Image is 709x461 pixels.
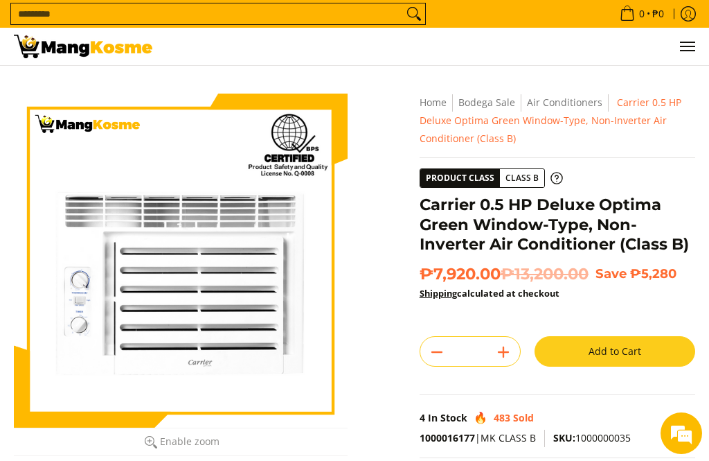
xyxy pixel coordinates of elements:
del: ₱13,200.00 [501,264,589,284]
span: Sold [513,411,534,424]
span: • [616,6,668,21]
a: Bodega Sale [458,96,515,109]
button: Add [487,341,520,363]
strong: calculated at checkout [420,287,559,299]
a: Home [420,96,447,109]
button: Subtract [420,341,454,363]
button: Add to Cart [535,336,695,367]
h1: Carrier 0.5 HP Deluxe Optima Green Window-Type, Non-Inverter Air Conditioner (Class B) [420,195,695,254]
span: 0 [637,9,647,19]
span: Save [595,266,627,281]
span: SKU: [553,431,575,444]
button: Search [403,3,425,24]
span: |MK CLASS B [420,431,536,444]
span: ₱0 [650,9,666,19]
button: Enable zoom [14,428,348,456]
a: Product Class Class B [420,168,563,188]
nav: Breadcrumbs [420,94,695,147]
span: Enable zoom [160,436,219,447]
a: Shipping [420,287,457,299]
nav: Main Menu [166,28,695,65]
ul: Customer Navigation [166,28,695,65]
a: Air Conditioners [527,96,602,109]
a: 1000016177 [420,431,475,444]
span: Product Class [420,169,500,187]
span: ₱7,920.00 [420,264,589,284]
span: Class B [500,170,544,187]
img: Carrier 0.5 HP Deluxe Optima Green Window-Type Aircon l Mang Kosme [14,35,152,58]
span: In Stock [428,411,467,424]
span: 4 [420,411,425,424]
button: Menu [679,28,695,65]
span: 483 [494,411,510,424]
span: ₱5,280 [630,266,676,281]
span: 1000000035 [553,431,631,444]
span: Carrier 0.5 HP Deluxe Optima Green Window-Type, Non-Inverter Air Conditioner (Class B) [420,96,681,145]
